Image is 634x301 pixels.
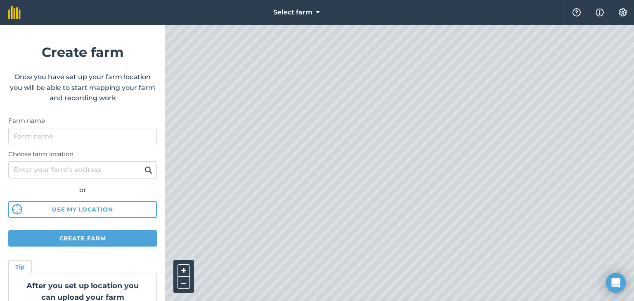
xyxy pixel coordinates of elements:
[12,204,22,214] img: svg%3e
[8,149,157,159] label: Choose farm location
[273,7,312,17] span: Select farm
[8,161,157,179] input: Enter your farm’s address
[8,185,157,195] div: or
[8,72,157,103] p: Once you have set up your farm location you will be able to start mapping your farm and recording...
[606,273,626,293] div: Open Intercom Messenger
[177,264,190,277] button: +
[177,277,190,289] button: –
[8,201,157,218] button: Use my location
[618,8,628,16] img: A cog icon
[8,6,21,19] img: fieldmargin Logo
[8,42,157,63] h1: Create farm
[15,262,25,271] h4: Tip
[8,116,157,126] label: Farm name
[144,165,152,175] img: svg+xml;base64,PHN2ZyB4bWxucz0iaHR0cDovL3d3dy53My5vcmcvMjAwMC9zdmciIHdpZHRoPSIxOSIgaGVpZ2h0PSIyNC...
[572,8,582,16] img: A question mark icon
[8,128,157,145] input: Farm name
[596,7,604,17] img: svg+xml;base64,PHN2ZyB4bWxucz0iaHR0cDovL3d3dy53My5vcmcvMjAwMC9zdmciIHdpZHRoPSIxNyIgaGVpZ2h0PSIxNy...
[8,230,157,247] button: Create farm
